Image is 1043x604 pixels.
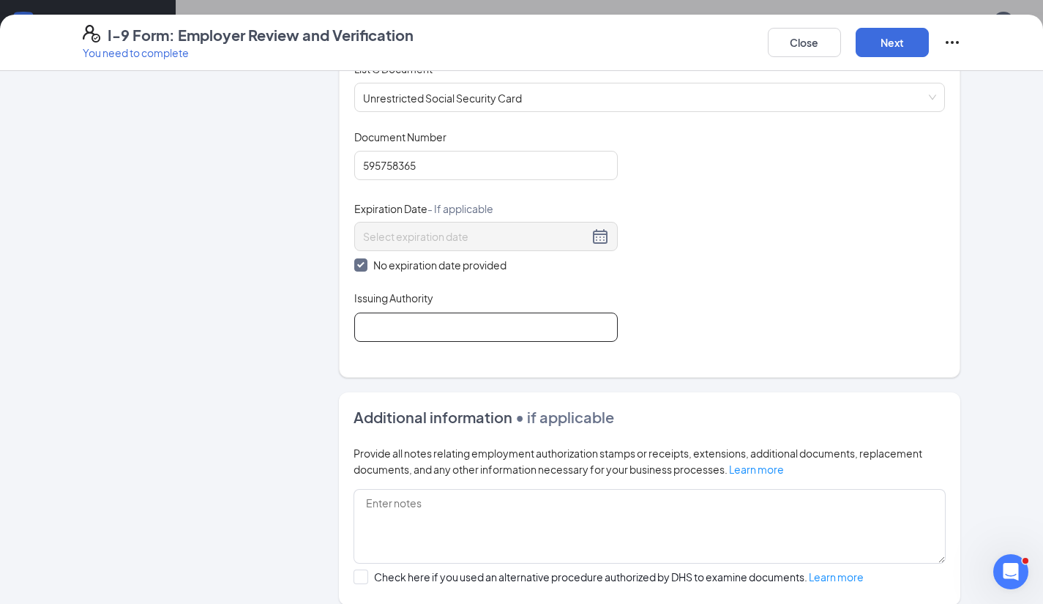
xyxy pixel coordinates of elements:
[729,463,784,476] a: Learn more
[367,257,512,273] span: No expiration date provided
[512,408,614,426] span: • if applicable
[427,202,493,215] span: - If applicable
[354,291,433,305] span: Issuing Authority
[83,45,414,60] p: You need to complete
[363,228,588,245] input: Select expiration date
[354,201,493,216] span: Expiration Date
[374,570,864,584] div: Check here if you used an alternative procedure authorized by DHS to examine documents.
[354,447,922,476] span: Provide all notes relating employment authorization stamps or receipts, extensions, additional do...
[363,83,937,111] span: Unrestricted Social Security Card
[809,570,864,584] a: Learn more
[354,130,446,144] span: Document Number
[768,28,841,57] button: Close
[943,34,961,51] svg: Ellipses
[856,28,929,57] button: Next
[354,408,512,426] span: Additional information
[993,554,1028,589] iframe: Intercom live chat
[354,62,433,75] span: List C Document
[83,25,100,42] svg: FormI9EVerifyIcon
[108,25,414,45] h4: I-9 Form: Employer Review and Verification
